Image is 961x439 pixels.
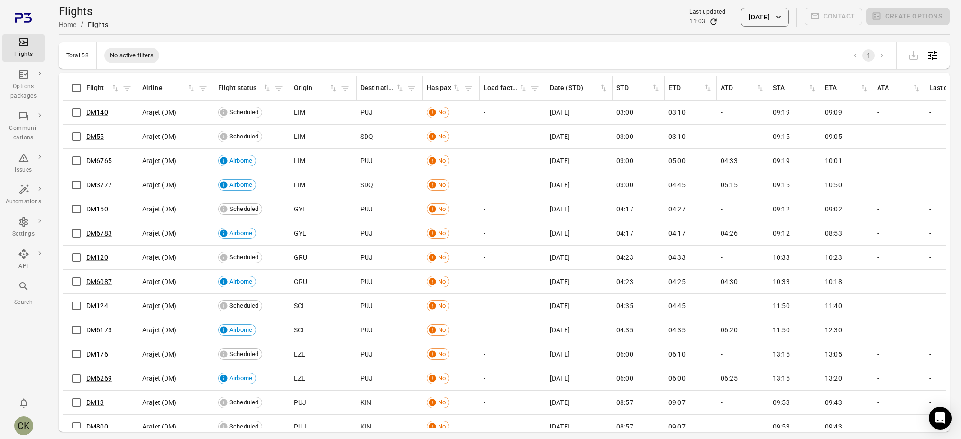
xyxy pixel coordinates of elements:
span: Load factor [484,83,528,93]
div: ATA [877,83,912,93]
span: [DATE] [550,204,570,214]
span: PUJ [294,398,306,407]
span: No [435,277,449,286]
button: Open table configuration [923,46,942,65]
span: PUJ [360,277,373,286]
div: - [877,398,922,407]
nav: pagination navigation [849,49,888,62]
span: PUJ [360,108,373,117]
span: [DATE] [550,301,570,311]
span: Airborne [226,277,256,286]
a: DM6087 [86,278,112,285]
span: [DATE] [550,108,570,117]
a: Settings [2,213,45,242]
a: DM124 [86,302,108,310]
span: EZE [294,374,305,383]
div: Flight status [218,83,262,93]
div: - [484,325,542,335]
span: LIM [294,156,305,165]
span: Arajet (DM) [142,132,177,141]
span: PUJ [360,325,373,335]
span: No active filters [104,51,159,60]
div: Flights [6,50,41,59]
span: [DATE] [550,422,570,431]
div: Date (STD) [550,83,599,93]
div: - [877,301,922,311]
div: - [721,132,765,141]
div: - [877,180,922,190]
span: 05:00 [668,156,686,165]
div: - [484,253,542,262]
span: 08:57 [616,398,633,407]
div: Sort by STD in ascending order [616,83,660,93]
div: Sort by origin in ascending order [294,83,338,93]
span: Origin [294,83,338,93]
span: 04:33 [668,253,686,262]
span: STD [616,83,660,93]
span: PUJ [360,253,373,262]
span: 10:18 [825,277,842,286]
span: 04:30 [721,277,738,286]
a: Communi-cations [2,108,45,146]
span: 04:25 [668,277,686,286]
button: [DATE] [741,8,788,27]
div: - [484,374,542,383]
div: Sort by load factor in ascending order [484,83,528,93]
span: 04:27 [668,204,686,214]
span: 04:26 [721,229,738,238]
span: Airborne [226,229,256,238]
span: 03:10 [668,108,686,117]
li: / [81,19,84,30]
div: CK [14,416,33,435]
span: PUJ [360,301,373,311]
span: No [435,229,449,238]
span: Scheduled [226,398,262,407]
button: Filter by load factor [528,81,542,95]
span: Arajet (DM) [142,180,177,190]
span: 11:50 [773,301,790,311]
span: 10:33 [773,253,790,262]
div: - [484,422,542,431]
div: Communi-cations [6,124,41,143]
span: No [435,301,449,311]
span: 09:15 [773,180,790,190]
div: - [484,349,542,359]
span: [DATE] [550,180,570,190]
span: Arajet (DM) [142,301,177,311]
div: - [877,325,922,335]
div: - [484,156,542,165]
span: PUJ [294,422,306,431]
span: 06:25 [721,374,738,383]
span: 10:23 [825,253,842,262]
a: DM6269 [86,375,112,382]
a: API [2,246,45,274]
div: - [877,156,922,165]
span: SDQ [360,180,373,190]
span: KIN [360,398,371,407]
span: Airline [142,83,196,93]
span: Arajet (DM) [142,398,177,407]
div: - [484,398,542,407]
button: Filter by origin [338,81,352,95]
span: No [435,204,449,214]
button: Search [2,278,45,310]
span: Please make a selection to export [904,50,923,59]
span: Arajet (DM) [142,229,177,238]
span: EZE [294,349,305,359]
span: 09:15 [773,132,790,141]
a: DM6783 [86,229,112,237]
span: 09:53 [773,422,790,431]
div: Load factor [484,83,518,93]
span: [DATE] [550,398,570,407]
button: Refresh data [709,17,718,27]
span: 04:17 [616,204,633,214]
button: Filter by flight [120,81,134,95]
span: Please make a selection to create communications [805,8,863,27]
div: Settings [6,229,41,239]
span: Date (STD) [550,83,608,93]
div: Sort by flight in ascending order [86,83,120,93]
span: No [435,349,449,359]
div: - [877,132,922,141]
